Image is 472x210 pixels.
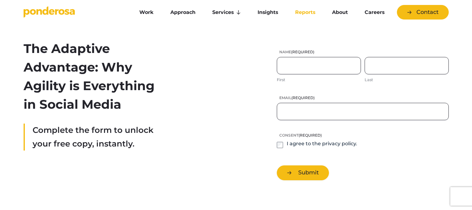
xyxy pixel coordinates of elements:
[24,39,159,114] h2: The Adaptive Advantage: Why Agility is Everything in Social Media
[277,49,314,55] legend: Name
[357,6,392,19] a: Careers
[205,6,248,19] a: Services
[277,133,322,138] legend: Consent
[291,50,314,54] span: (Required)
[325,6,355,19] a: About
[277,95,448,100] label: Email
[287,140,357,148] label: I agree to the privacy policy.
[250,6,285,19] a: Insights
[291,95,315,100] span: (Required)
[365,77,449,83] label: Last
[299,133,322,138] span: (Required)
[24,6,123,19] a: Go to homepage
[397,5,449,20] a: Contact
[132,6,161,19] a: Work
[288,6,322,19] a: Reports
[277,165,329,180] button: Submit
[24,124,159,151] div: Complete the form to unlock your free copy, instantly.
[163,6,203,19] a: Approach
[277,77,361,83] label: First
